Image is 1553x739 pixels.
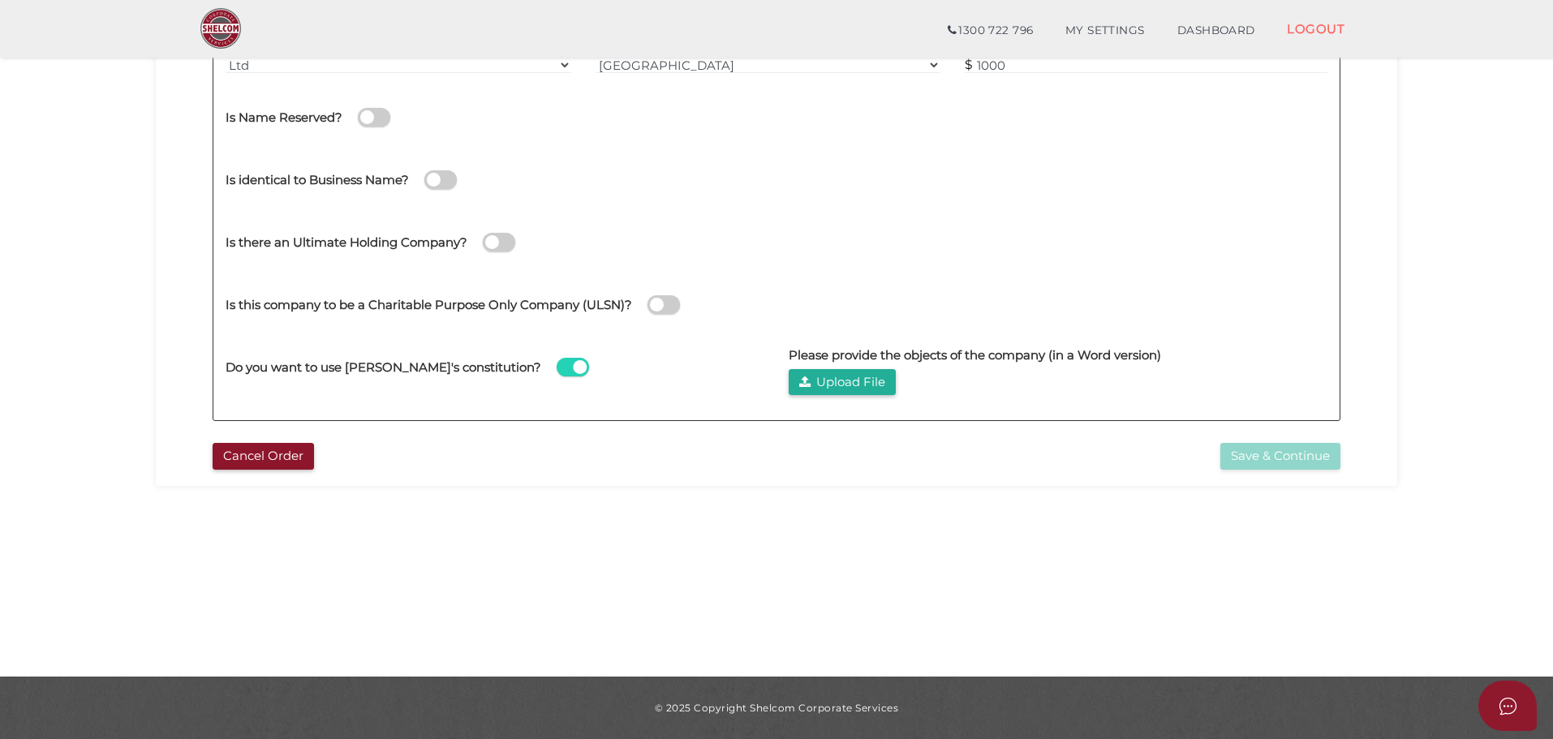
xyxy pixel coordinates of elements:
button: Save & Continue [1220,443,1340,470]
a: 1300 722 796 [931,15,1049,47]
div: © 2025 Copyright Shelcom Corporate Services [168,701,1385,715]
a: MY SETTINGS [1049,15,1161,47]
a: DASHBOARD [1161,15,1271,47]
h4: Is Name Reserved? [226,111,342,125]
h4: Is there an Ultimate Holding Company? [226,236,467,250]
h4: Do you want to use [PERSON_NAME]'s constitution? [226,361,541,375]
h4: Is identical to Business Name? [226,174,409,187]
button: Open asap [1478,681,1537,731]
button: Cancel Order [213,443,314,470]
button: Upload File [789,369,896,396]
h4: Is this company to be a Charitable Purpose Only Company (ULSN)? [226,299,632,312]
h4: Please provide the objects of the company (in a Word version) [789,349,1161,363]
a: LOGOUT [1271,12,1361,45]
